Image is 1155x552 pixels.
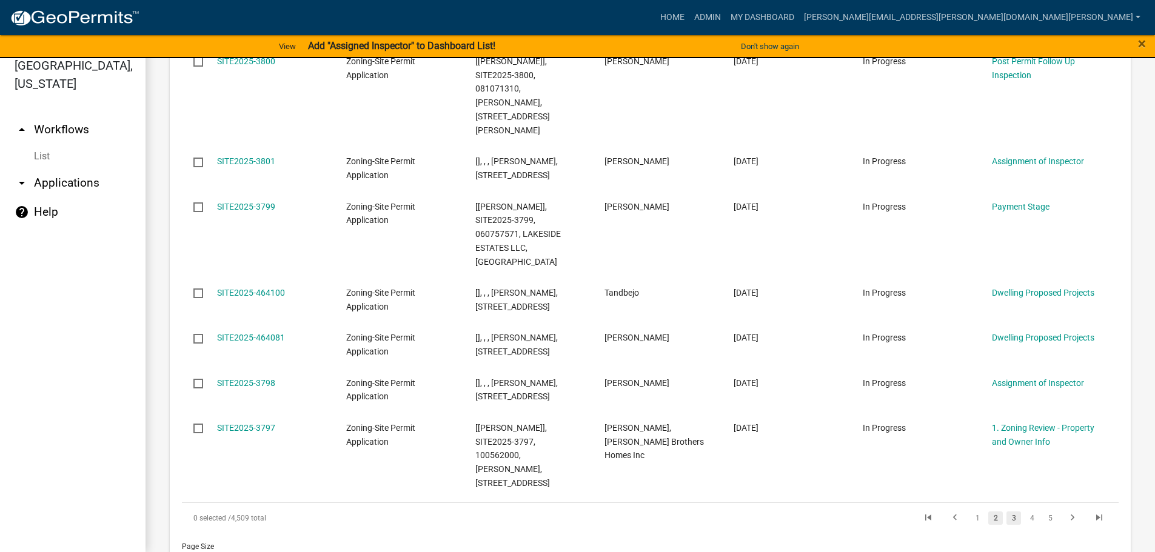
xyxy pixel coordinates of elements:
[1006,511,1021,525] a: 3
[217,378,275,388] a: SITE2025-3798
[217,202,275,211] a: SITE2025-3799
[475,56,550,135] span: [Wayne Leitheiser], SITE2025-3800, 081071310, LEE FROHMAN, 27245 N LITTLE FLOYD LAKE DR
[968,508,986,528] li: page 1
[726,6,799,29] a: My Dashboard
[1061,511,1084,525] a: go to next page
[475,156,558,180] span: [], , , DANIEL JACOB, 10888 CO HWY 49
[992,333,1094,342] a: Dwelling Proposed Projects
[863,333,906,342] span: In Progress
[988,511,1003,525] a: 2
[604,378,669,388] span: Trevor Deyo
[475,423,550,488] span: [Wayne Leitheiser], SITE2025-3797, 100562000, JOHN MELLAND, 21447 CO HWY 32
[734,378,758,388] span: 08/14/2025
[736,36,804,56] button: Don't show again
[863,423,906,433] span: In Progress
[15,122,29,137] i: arrow_drop_up
[604,56,669,66] span: Lee A Frohman
[475,333,558,356] span: [], , , LESLIE KENT, 38772 CEDAR CREST CIR
[182,503,552,533] div: 4,509 total
[217,56,275,66] a: SITE2025-3800
[193,514,231,522] span: 0 selected /
[992,378,1084,388] a: Assignment of Inspector
[970,511,985,525] a: 1
[986,508,1005,528] li: page 2
[992,156,1084,166] a: Assignment of Inspector
[1025,511,1039,525] a: 4
[346,423,415,447] span: Zoning-Site Permit Application
[604,288,639,298] span: Tandbejo
[917,511,940,525] a: go to first page
[863,202,906,211] span: In Progress
[604,423,704,461] span: Darrick Guthmiller, Kochmann Brothers Homes Inc
[346,56,415,80] span: Zoning-Site Permit Application
[274,36,301,56] a: View
[992,288,1094,298] a: Dwelling Proposed Projects
[475,288,558,311] span: [], , , KAREN BURGUM, 13483 CO HWY 5
[217,333,285,342] a: SITE2025-464081
[217,288,285,298] a: SITE2025-464100
[604,202,669,211] span: Brandon Huseby
[992,56,1075,80] a: Post Permit Follow Up Inspection
[734,288,758,298] span: 08/14/2025
[346,156,415,180] span: Zoning-Site Permit Application
[655,6,689,29] a: Home
[1088,511,1111,525] a: go to last page
[346,202,415,225] span: Zoning-Site Permit Application
[689,6,726,29] a: Admin
[863,378,906,388] span: In Progress
[863,56,906,66] span: In Progress
[308,40,495,52] strong: Add "Assigned Inspector" to Dashboard List!
[475,202,561,267] span: [Wayne Leitheiser], SITE2025-3799, 060757571, LAKESIDE ESTATES LLC, GRANDVIEW LN
[1023,508,1041,528] li: page 4
[799,6,1145,29] a: [PERSON_NAME][EMAIL_ADDRESS][PERSON_NAME][DOMAIN_NAME][PERSON_NAME]
[734,156,758,166] span: 08/15/2025
[863,288,906,298] span: In Progress
[604,333,669,342] span: Kelly Kent
[992,202,1050,211] a: Payment Stage
[475,378,558,402] span: [], , , GUILLERMO MARROQUIN GALVEZ, 20340 CO RD 131
[15,205,29,219] i: help
[346,333,415,356] span: Zoning-Site Permit Application
[346,378,415,402] span: Zoning-Site Permit Application
[1043,511,1057,525] a: 5
[734,202,758,211] span: 08/15/2025
[1041,508,1059,528] li: page 5
[346,288,415,311] span: Zoning-Site Permit Application
[863,156,906,166] span: In Progress
[1005,508,1023,528] li: page 3
[1138,35,1146,52] span: ×
[734,423,758,433] span: 08/14/2025
[217,156,275,166] a: SITE2025-3801
[943,511,966,525] a: go to previous page
[15,176,29,190] i: arrow_drop_down
[992,423,1094,447] a: 1. Zoning Review - Property and Owner Info
[734,56,758,66] span: 08/15/2025
[734,333,758,342] span: 08/14/2025
[217,423,275,433] a: SITE2025-3797
[604,156,669,166] span: Daniel Jacob
[1138,36,1146,51] button: Close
